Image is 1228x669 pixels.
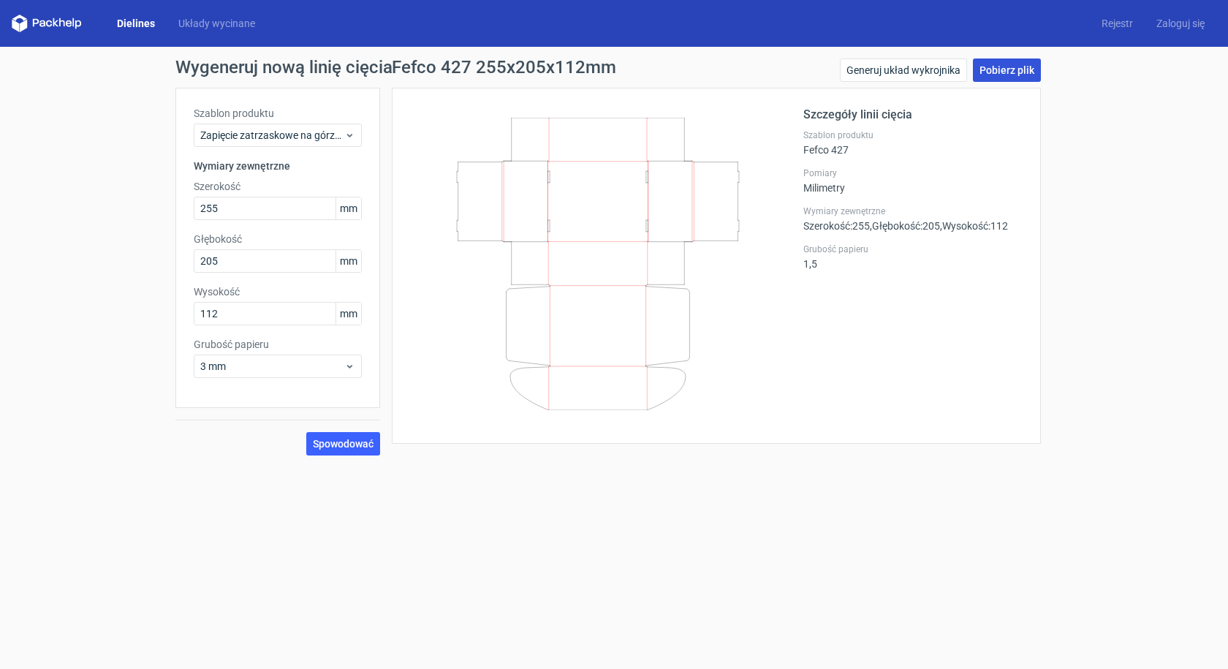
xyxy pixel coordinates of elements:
font: : [988,220,990,232]
font: Układy wycinane [178,18,255,29]
font: Wymiary zewnętrzne [194,160,290,172]
a: Zaloguj się [1145,16,1216,31]
a: Generuj układ wykrojnika [840,58,967,82]
a: Dielines [105,16,167,31]
font: Rejestr [1102,18,1133,29]
font: Głębokość [194,233,242,245]
font: Szerokość [194,181,240,192]
font: Głębokość [872,220,920,232]
font: Fefco 427 255x205x112mm [392,57,616,78]
a: Pobierz plik [973,58,1041,82]
font: mm [340,255,357,267]
font: Wysokość [194,286,240,298]
font: Grubość papieru [803,244,868,254]
font: Milimetry [803,182,845,194]
font: Szerokość [803,220,850,232]
font: Zapięcie zatrzaskowe na górze i na [GEOGRAPHIC_DATA] [200,129,459,141]
font: : [850,220,852,232]
font: 1,5 [803,258,817,270]
font: 255 [852,220,870,232]
font: Generuj układ wykrojnika [846,64,960,76]
font: Zaloguj się [1156,18,1205,29]
font: , [870,220,872,232]
font: Pomiary [803,168,837,178]
font: Spowodować [313,438,374,450]
font: Fefco 427 [803,144,849,156]
font: Szablon produktu [803,130,873,140]
font: , [940,220,942,232]
font: Grubość papieru [194,339,269,350]
font: Wysokość [942,220,988,232]
font: Szczegóły linii cięcia [803,107,912,121]
font: mm [340,308,357,320]
button: Spowodować [306,432,380,456]
a: Układy wycinane [167,16,267,31]
font: 205 [922,220,940,232]
font: 112 [990,220,1008,232]
font: Wygeneruj nową linię cięcia [175,57,393,78]
font: Dielines [117,18,155,29]
font: 3 mm [200,360,226,372]
font: Szablon produktu [194,107,274,119]
font: Pobierz plik [979,64,1034,76]
font: Wymiary zewnętrzne [803,206,885,216]
font: : [920,220,922,232]
a: Rejestr [1090,16,1145,31]
font: mm [340,203,357,214]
